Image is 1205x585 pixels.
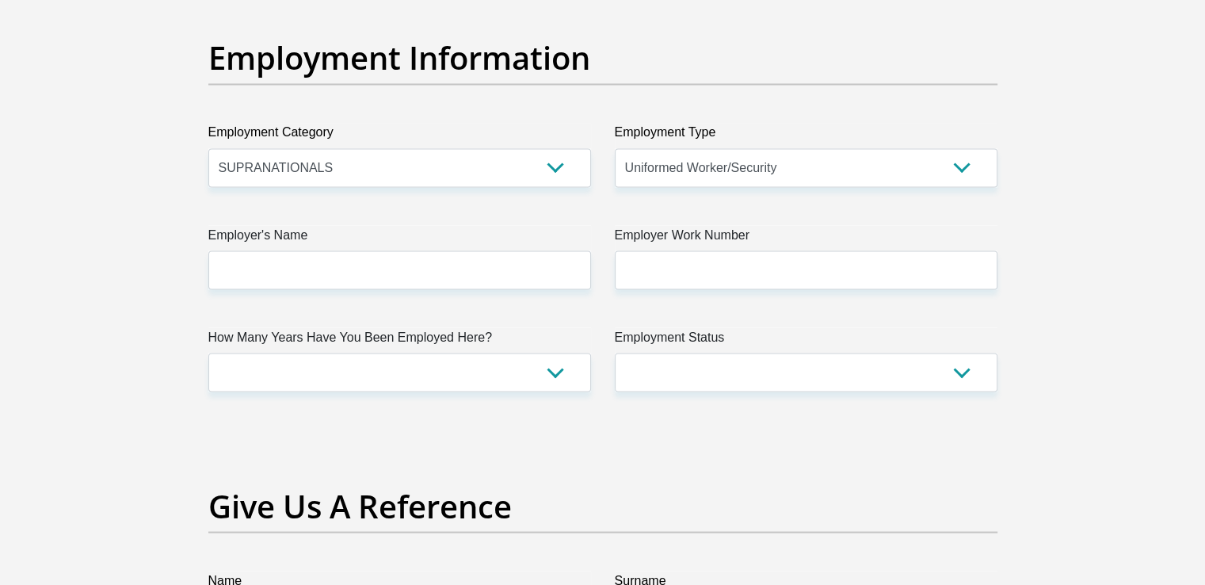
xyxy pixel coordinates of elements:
[208,487,997,525] h2: Give Us A Reference
[615,250,997,289] input: Employer Work Number
[208,250,591,289] input: Employer's Name
[208,225,591,250] label: Employer's Name
[615,123,997,148] label: Employment Type
[208,327,591,353] label: How Many Years Have You Been Employed Here?
[615,327,997,353] label: Employment Status
[208,123,591,148] label: Employment Category
[615,225,997,250] label: Employer Work Number
[208,39,997,77] h2: Employment Information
